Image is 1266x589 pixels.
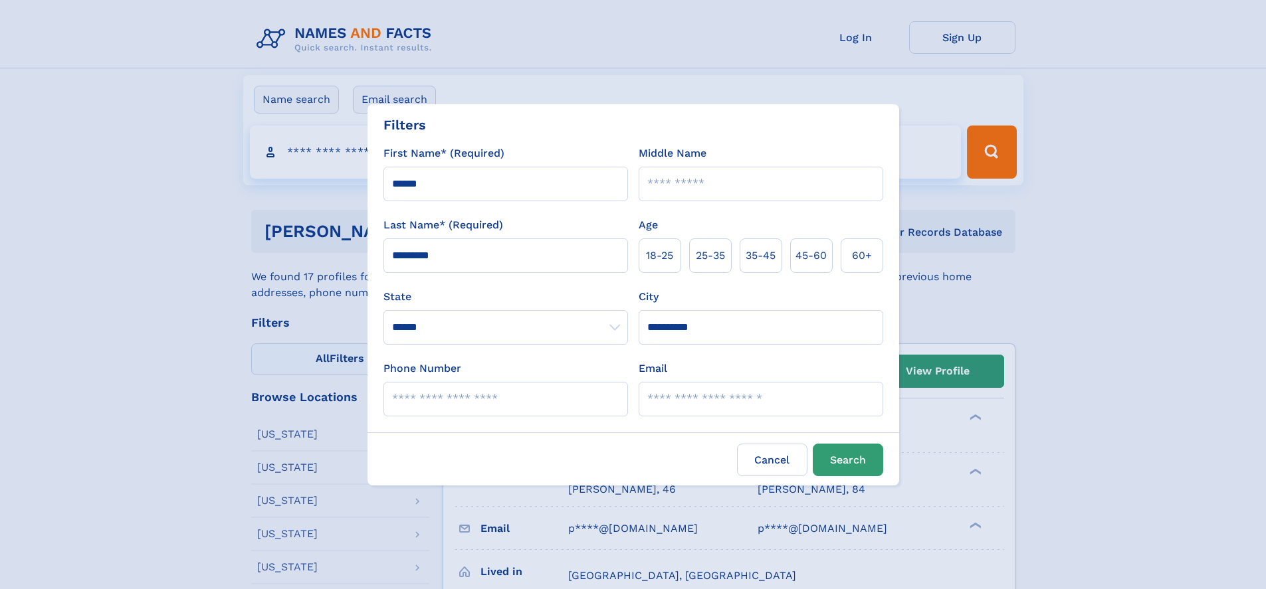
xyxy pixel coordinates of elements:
label: City [639,289,659,305]
button: Search [813,444,883,476]
label: Age [639,217,658,233]
label: State [383,289,628,305]
label: First Name* (Required) [383,145,504,161]
span: 35‑45 [746,248,776,264]
label: Cancel [737,444,807,476]
div: Filters [383,115,426,135]
span: 45‑60 [795,248,827,264]
span: 18‑25 [646,248,673,264]
span: 25‑35 [696,248,725,264]
label: Phone Number [383,361,461,377]
label: Email [639,361,667,377]
span: 60+ [852,248,872,264]
label: Last Name* (Required) [383,217,503,233]
label: Middle Name [639,145,706,161]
